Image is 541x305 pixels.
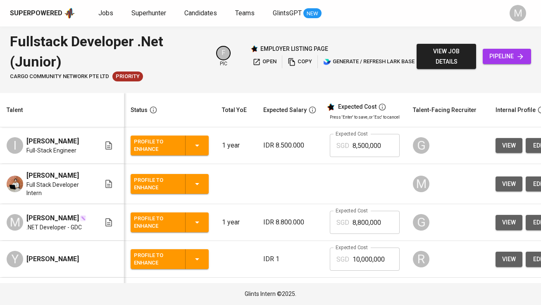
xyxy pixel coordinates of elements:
[26,171,79,181] span: [PERSON_NAME]
[336,255,349,264] p: SGD
[496,105,536,115] div: Internal Profile
[323,58,331,66] img: lark
[26,223,82,231] span: .NET Developer - GDC
[26,146,76,155] span: Full-Stack Engineer
[10,7,75,19] a: Superpoweredapp logo
[502,141,516,151] span: view
[131,212,209,232] button: Profile to Enhance
[273,9,302,17] span: GlintsGPT
[263,254,317,264] p: IDR 1
[131,105,148,115] div: Status
[64,7,75,19] img: app logo
[260,45,328,53] p: employer listing page
[7,214,23,231] div: M
[250,55,279,68] button: open
[502,179,516,189] span: view
[235,9,255,17] span: Teams
[131,8,168,19] a: Superhunter
[253,57,276,67] span: open
[26,181,91,197] span: Full Stack Developer Intern
[134,136,179,155] div: Profile to Enhance
[26,136,79,146] span: [PERSON_NAME]
[184,8,219,19] a: Candidates
[288,57,312,67] span: copy
[7,251,23,267] div: Y
[10,73,109,81] span: cargo community network pte ltd
[131,249,209,269] button: Profile to Enhance
[502,254,516,264] span: view
[7,105,23,115] div: Talent
[134,213,179,231] div: Profile to Enhance
[413,137,429,154] div: G
[483,49,531,64] a: pipeline
[131,136,209,155] button: Profile to Enhance
[7,137,23,154] div: I
[10,31,206,71] div: Fullstack Developer .Net (Junior)
[323,57,415,67] span: generate / refresh lark base
[413,214,429,231] div: G
[222,141,250,150] p: 1 year
[496,215,522,230] button: view
[26,254,79,264] span: [PERSON_NAME]
[184,9,217,17] span: Candidates
[413,176,429,192] div: M
[496,138,522,153] button: view
[286,55,314,68] button: copy
[263,105,307,115] div: Expected Salary
[222,217,250,227] p: 1 year
[489,51,524,62] span: pipeline
[98,8,115,19] a: Jobs
[417,44,476,69] button: view job details
[510,5,526,21] div: M
[222,105,247,115] div: Total YoE
[134,175,179,193] div: Profile to Enhance
[273,8,322,19] a: GlintsGPT NEW
[327,103,335,111] img: glints_star.svg
[303,10,322,18] span: NEW
[502,217,516,228] span: view
[496,176,522,192] button: view
[112,71,143,81] div: New Job received from Demand Team
[112,73,143,81] span: Priority
[216,46,231,67] div: pic
[98,9,113,17] span: Jobs
[496,252,522,267] button: view
[26,213,79,223] span: [PERSON_NAME]
[134,250,179,268] div: Profile to Enhance
[216,46,231,60] div: F
[10,9,62,18] div: Superpowered
[321,55,417,68] button: lark generate / refresh lark base
[131,174,209,194] button: Profile to Enhance
[336,218,349,228] p: SGD
[131,9,166,17] span: Superhunter
[330,114,400,120] p: Press 'Enter' to save, or 'Esc' to cancel
[235,8,256,19] a: Teams
[250,45,258,52] img: Glints Star
[7,176,23,192] img: Mathew Judianto
[338,103,377,111] div: Expected Cost
[263,217,317,227] p: IDR 8.800.000
[413,105,477,115] div: Talent-Facing Recruiter
[423,46,470,67] span: view job details
[413,251,429,267] div: R
[263,141,317,150] p: IDR 8.500.000
[336,141,349,151] p: SGD
[80,215,86,222] img: magic_wand.svg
